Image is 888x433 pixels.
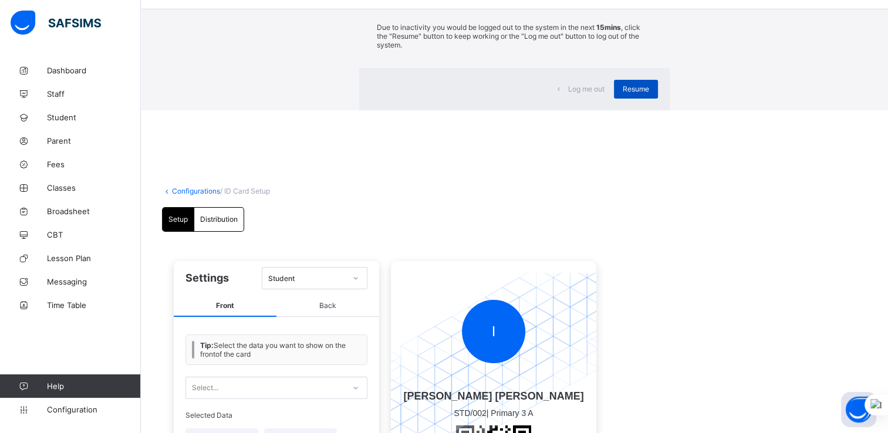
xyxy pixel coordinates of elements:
[185,272,229,284] span: Settings
[47,183,141,192] span: Classes
[47,89,141,99] span: Staff
[403,390,583,402] span: [PERSON_NAME] [PERSON_NAME]
[568,84,605,93] span: Log me out
[47,405,140,414] span: Configuration
[454,408,486,418] span: STD/002
[47,381,140,391] span: Help
[47,300,141,310] span: Time Table
[623,84,649,93] span: Resume
[220,187,270,195] span: / ID Card Setup
[172,187,220,195] a: Configurations
[841,392,876,427] button: Open asap
[47,113,141,122] span: Student
[168,215,188,224] span: Setup
[200,341,214,350] b: Tip:
[47,253,141,263] span: Lesson Plan
[174,295,276,317] span: Front
[268,273,346,282] div: Student
[47,160,141,169] span: Fees
[47,66,141,75] span: Dashboard
[192,377,218,399] div: Select...
[377,23,653,49] p: Due to inactivity you would be logged out to the system in the next , click the "Resume" button t...
[185,411,367,422] span: Selected Data
[491,408,533,418] span: Primary 3 A
[462,300,525,363] div: I
[200,341,361,358] span: Select the data you want to show on the front of the card
[47,230,141,239] span: CBT
[47,207,141,216] span: Broadsheet
[276,295,379,317] span: Back
[47,277,141,286] span: Messaging
[11,11,101,35] img: safsims
[596,23,621,32] strong: 15mins
[47,136,141,146] span: Parent
[200,215,238,224] span: Distribution
[403,402,583,424] span: |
